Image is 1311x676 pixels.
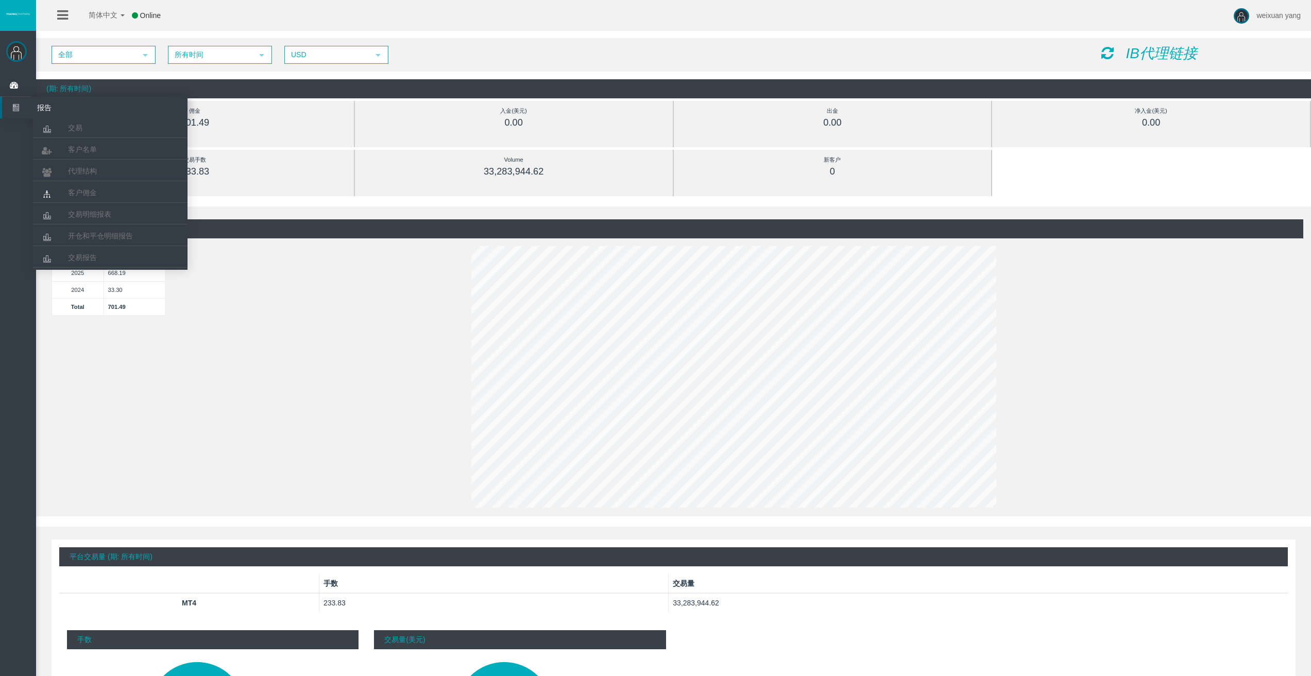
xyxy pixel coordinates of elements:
a: 报告 [2,97,188,118]
span: select [374,51,382,59]
td: 2025 [52,264,104,281]
div: 33,283,944.62 [378,166,650,178]
td: 33.30 [104,281,165,298]
span: 开仓和平仓明细报告 [68,232,133,240]
div: 0 [697,166,968,178]
img: user-image [1234,8,1249,24]
div: 佣金 [59,105,331,117]
a: 代理结构 [33,162,188,180]
td: Total [52,298,104,315]
span: weixuan yang [1256,11,1301,20]
div: 0.00 [1015,117,1287,129]
div: 701.49 [59,117,331,129]
a: 交易明细报表 [33,205,188,223]
span: 所有时间 [169,47,252,63]
span: 交易明细报表 [68,210,111,218]
span: 全部 [53,47,136,63]
img: logo.svg [5,12,31,16]
span: 客户名单 [68,145,97,153]
span: 简体中文 [75,11,117,19]
span: 客户佣金 [68,188,97,197]
td: 233.83 [319,593,669,612]
span: 报告 [29,97,130,118]
p: 交易量(美元) [374,630,666,649]
i: 重新加载 [1101,46,1114,60]
span: 代理结构 [68,167,97,175]
th: 手数 [319,574,669,593]
a: 交易报告 [33,248,188,267]
td: 701.49 [104,298,165,315]
div: (期: 所有时间) [44,219,1303,238]
div: (期: 所有时间) [36,79,1311,98]
div: 交易手数 [59,154,331,166]
a: 交易 [33,118,188,137]
td: 33,283,944.62 [669,593,1288,612]
div: 净入金(美元) [1015,105,1287,117]
div: 新客户 [697,154,968,166]
span: 交易 [68,124,82,132]
div: 入金(美元) [378,105,650,117]
div: 0.00 [697,117,968,129]
td: 668.19 [104,264,165,281]
div: 0.00 [378,117,650,129]
span: select [141,51,149,59]
i: IB代理链接 [1126,45,1197,61]
p: 手数 [67,630,359,649]
th: MT4 [59,593,319,612]
div: 233.83 [59,166,331,178]
td: 2024 [52,281,104,298]
a: 客户佣金 [33,183,188,202]
th: 交易量 [669,574,1288,593]
span: 交易报告 [68,253,97,262]
span: select [258,51,266,59]
div: Volume [378,154,650,166]
span: Online [140,11,161,20]
div: 平台交易量 (期: 所有时间) [59,547,1288,566]
a: 客户名单 [33,140,188,159]
span: USD [285,47,369,63]
a: 开仓和平仓明细报告 [33,227,188,245]
div: 出金 [697,105,968,117]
